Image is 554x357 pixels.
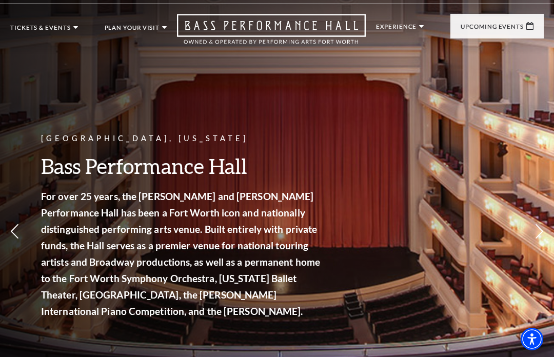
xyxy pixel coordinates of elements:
[461,24,524,35] p: Upcoming Events
[41,153,323,179] h3: Bass Performance Hall
[376,24,417,35] p: Experience
[41,132,323,145] p: [GEOGRAPHIC_DATA], [US_STATE]
[10,25,71,36] p: Tickets & Events
[41,190,320,317] strong: For over 25 years, the [PERSON_NAME] and [PERSON_NAME] Performance Hall has been a Fort Worth ico...
[105,25,160,36] p: Plan Your Visit
[167,14,376,54] a: Open this option
[521,328,543,350] div: Accessibility Menu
